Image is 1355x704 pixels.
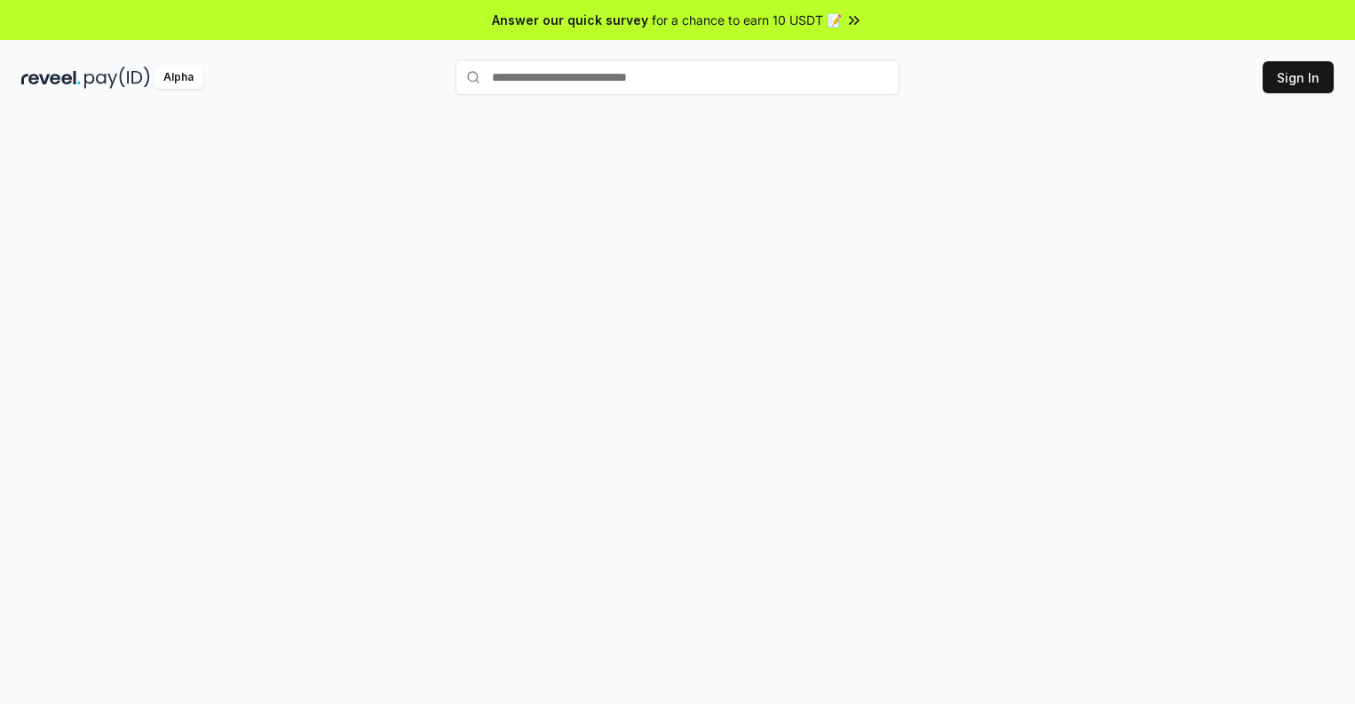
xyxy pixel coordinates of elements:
[1263,61,1334,93] button: Sign In
[21,67,81,89] img: reveel_dark
[492,11,648,29] span: Answer our quick survey
[652,11,842,29] span: for a chance to earn 10 USDT 📝
[154,67,203,89] div: Alpha
[84,67,150,89] img: pay_id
